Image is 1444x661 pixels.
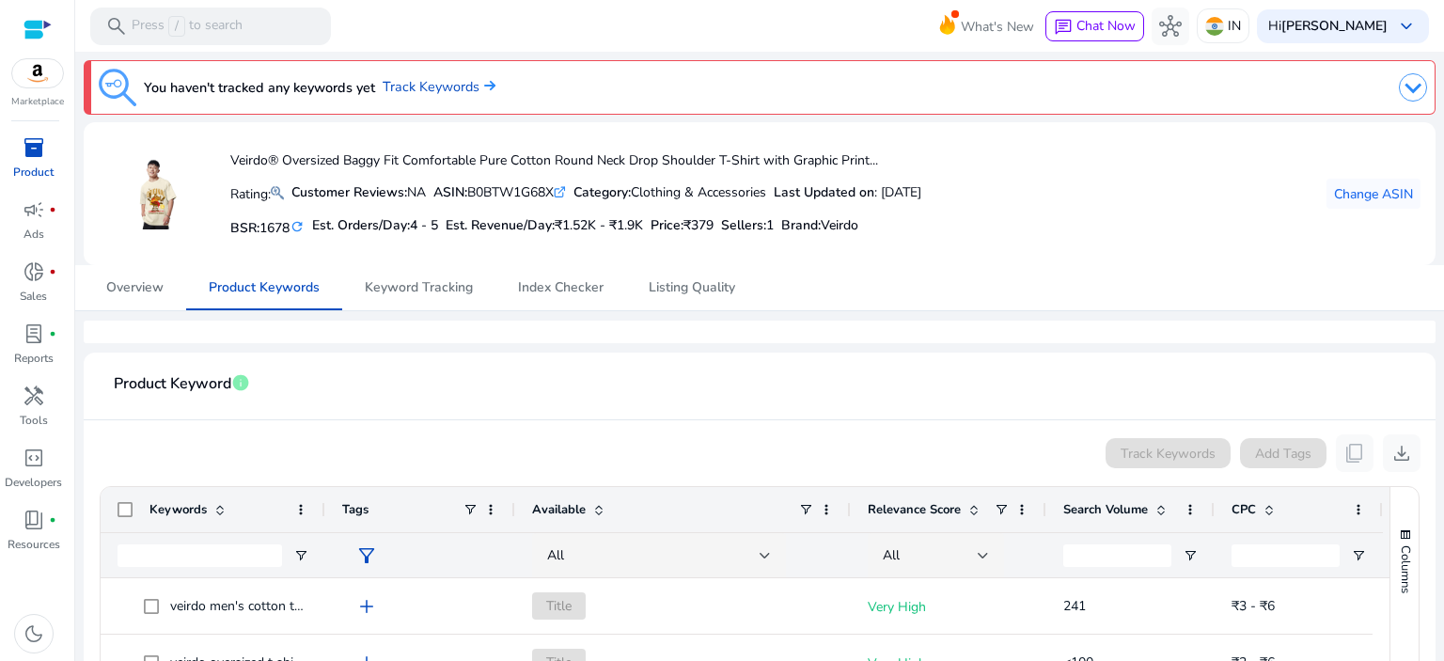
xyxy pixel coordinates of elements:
span: filter_alt [355,544,378,567]
h5: : [781,218,858,234]
button: Open Filter Menu [293,548,308,563]
p: Hi [1268,20,1388,33]
h4: Veirdo® Oversized Baggy Fit Comfortable Pure Cotton Round Neck Drop Shoulder T-Shirt with Graphic... [230,153,921,169]
span: 241 [1063,597,1086,615]
span: veirdo men's cotton t-shirt [170,597,326,615]
p: IN [1228,9,1241,42]
button: hub [1152,8,1189,45]
span: fiber_manual_record [49,516,56,524]
b: Category: [573,183,631,201]
p: Resources [8,536,60,553]
button: chatChat Now [1045,11,1144,41]
input: CPC Filter Input [1232,544,1340,567]
div: Clothing & Accessories [573,182,766,202]
button: Open Filter Menu [1183,548,1198,563]
span: inventory_2 [23,136,45,159]
img: in.svg [1205,17,1224,36]
span: Title [532,592,586,620]
p: Marketplace [11,95,64,109]
span: Product Keywords [209,281,320,294]
span: search [105,15,128,38]
img: keyword-tracking.svg [99,69,136,106]
span: handyman [23,385,45,407]
div: NA [291,182,426,202]
img: arrow-right.svg [479,80,495,91]
span: download [1390,442,1413,464]
span: What's New [961,10,1034,43]
p: Very High [868,588,1029,626]
span: book_4 [23,509,45,531]
span: hub [1159,15,1182,38]
span: Listing Quality [649,281,735,294]
button: download [1383,434,1420,472]
span: CPC [1232,501,1256,518]
span: All [547,546,564,564]
p: Ads [24,226,44,243]
span: All [883,546,900,564]
span: donut_small [23,260,45,283]
span: Overview [106,281,164,294]
span: code_blocks [23,447,45,469]
span: Relevance Score [868,501,961,518]
span: add [355,595,378,618]
span: / [168,16,185,37]
span: Brand [781,216,818,234]
span: info [231,373,250,392]
span: Search Volume [1063,501,1148,518]
h3: You haven't tracked any keywords yet [144,76,375,99]
h5: Sellers: [721,218,774,234]
span: Change ASIN [1334,184,1413,204]
span: Keyword Tracking [365,281,473,294]
input: Search Volume Filter Input [1063,544,1171,567]
h5: Est. Orders/Day: [312,218,438,234]
p: Tools [20,412,48,429]
input: Keywords Filter Input [118,544,282,567]
span: Columns [1397,545,1414,593]
img: 61MPGbBpC3L.jpg [120,159,191,229]
b: [PERSON_NAME] [1281,17,1388,35]
p: Product [13,164,54,181]
div: B0BTW1G68X [433,182,566,202]
span: fiber_manual_record [49,268,56,275]
span: Keywords [149,501,207,518]
span: fiber_manual_record [49,330,56,338]
h5: BSR: [230,216,305,237]
span: ₹379 [683,216,714,234]
span: ₹1.52K - ₹1.9K [555,216,643,234]
span: 1 [766,216,774,234]
b: ASIN: [433,183,467,201]
mat-icon: refresh [290,218,305,236]
span: chat [1054,18,1073,37]
span: Product Keyword [114,368,231,401]
p: Developers [5,474,62,491]
span: Available [532,501,586,518]
img: dropdown-arrow.svg [1399,73,1427,102]
span: fiber_manual_record [49,206,56,213]
img: amazon.svg [12,59,63,87]
p: Reports [14,350,54,367]
h5: Est. Revenue/Day: [446,218,643,234]
p: Rating: [230,181,284,204]
span: 1678 [259,219,290,237]
div: : [DATE] [774,182,921,202]
span: keyboard_arrow_down [1395,15,1418,38]
span: Veirdo [821,216,858,234]
span: campaign [23,198,45,221]
p: Sales [20,288,47,305]
span: Tags [342,501,369,518]
span: dark_mode [23,622,45,645]
span: ₹3 - ₹6 [1232,597,1275,615]
b: Last Updated on [774,183,874,201]
p: Press to search [132,16,243,37]
b: Customer Reviews: [291,183,407,201]
span: 4 - 5 [410,216,438,234]
button: Change ASIN [1326,179,1420,209]
span: Index Checker [518,281,604,294]
button: Open Filter Menu [1351,548,1366,563]
a: Track Keywords [383,77,495,98]
h5: Price: [651,218,714,234]
span: lab_profile [23,323,45,345]
span: Chat Now [1076,17,1136,35]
